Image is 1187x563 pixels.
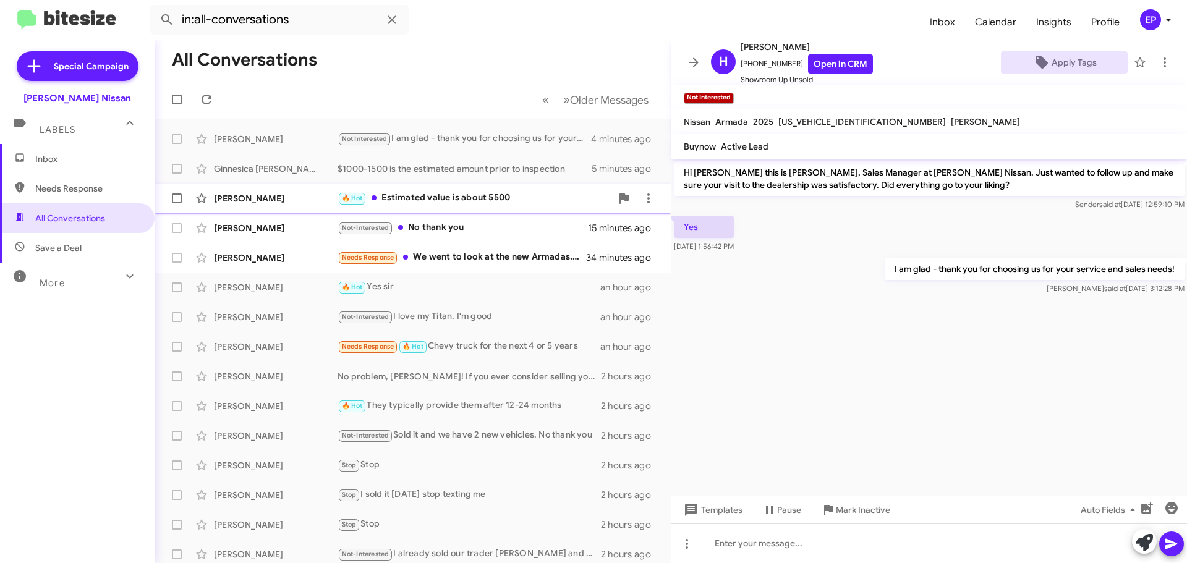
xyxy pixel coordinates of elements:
span: Showroom Up Unsold [741,74,873,86]
a: Special Campaign [17,51,138,81]
span: said at [1104,284,1126,293]
div: I already sold our trader [PERSON_NAME] and will not be getting rid of my Alfa Romeo® [338,547,601,561]
div: 2 hours ago [601,489,661,501]
span: Stop [342,491,357,499]
div: [PERSON_NAME] [214,222,338,234]
span: 🔥 Hot [342,402,363,410]
span: Auto Fields [1081,499,1140,521]
div: [PERSON_NAME] [214,341,338,353]
span: 🔥 Hot [402,342,423,350]
button: Apply Tags [1001,51,1128,74]
div: an hour ago [600,341,661,353]
div: No thank you [338,221,588,235]
div: an hour ago [600,311,661,323]
span: Apply Tags [1052,51,1097,74]
span: Sender [DATE] 12:59:10 PM [1075,200,1185,209]
span: H [719,52,728,72]
div: [PERSON_NAME] Nissan [23,92,131,104]
span: Inbox [35,153,140,165]
nav: Page navigation example [535,87,656,112]
span: [PHONE_NUMBER] [741,54,873,74]
p: I am glad - thank you for choosing us for your service and sales needs! [885,258,1185,280]
span: Needs Response [35,182,140,195]
div: No problem, [PERSON_NAME]! If you ever consider selling your vehicle in the future, feel free to ... [338,370,601,383]
span: Armada [715,116,748,127]
a: Inbox [920,4,965,40]
div: Yes sir [338,280,600,294]
button: Previous [535,87,556,112]
span: [PERSON_NAME] [DATE] 3:12:28 PM [1047,284,1185,293]
span: [PERSON_NAME] [741,40,873,54]
span: [DATE] 1:56:42 PM [674,242,734,251]
span: 2025 [753,116,773,127]
span: Nissan [684,116,710,127]
div: I sold it [DATE] stop texting me [338,488,601,502]
div: [PERSON_NAME] [214,400,338,412]
div: EP [1140,9,1161,30]
div: [PERSON_NAME] [214,192,338,205]
span: « [542,92,549,108]
span: [PERSON_NAME] [951,116,1020,127]
span: Pause [777,499,801,521]
div: We went to look at the new Armadas. Not exactly in the market for one just yet but maybe sometime... [338,250,587,265]
span: said at [1099,200,1121,209]
button: Pause [752,499,811,521]
button: Next [556,87,656,112]
div: [PERSON_NAME] [214,548,338,561]
button: Templates [671,499,752,521]
div: [PERSON_NAME] [214,519,338,531]
p: Hi [PERSON_NAME] this is [PERSON_NAME], Sales Manager at [PERSON_NAME] Nissan. Just wanted to fol... [674,161,1185,196]
div: I am glad - thank you for choosing us for your service and sales needs! [338,132,591,146]
input: Search [150,5,409,35]
small: Not Interested [684,93,734,104]
button: Auto Fields [1071,499,1150,521]
div: [PERSON_NAME] [214,370,338,383]
div: [PERSON_NAME] [214,133,338,145]
span: Active Lead [721,141,768,152]
span: Not-Interested [342,431,389,439]
div: [PERSON_NAME] [214,311,338,323]
div: Ginnesica [PERSON_NAME] [214,163,338,175]
span: Not-Interested [342,550,389,558]
div: $1000-1500 is the estimated amount prior to inspection [338,163,592,175]
span: Needs Response [342,253,394,261]
span: Templates [681,499,742,521]
div: [PERSON_NAME] [214,252,338,264]
button: Mark Inactive [811,499,900,521]
span: Not Interested [342,135,388,143]
span: Save a Deal [35,242,82,254]
div: Stop [338,517,601,531]
span: Mark Inactive [836,499,890,521]
span: 🔥 Hot [342,283,363,291]
div: Stop [338,458,601,472]
h1: All Conversations [172,50,317,70]
div: 15 minutes ago [588,222,661,234]
div: [PERSON_NAME] [214,489,338,501]
span: [US_VEHICLE_IDENTIFICATION_NUMBER] [778,116,946,127]
p: Yes [674,216,734,238]
span: 🔥 Hot [342,194,363,202]
a: Calendar [965,4,1026,40]
div: [PERSON_NAME] [214,281,338,294]
span: More [40,277,65,289]
div: 4 minutes ago [591,133,661,145]
span: Needs Response [342,342,394,350]
span: All Conversations [35,212,105,224]
a: Insights [1026,4,1081,40]
div: 34 minutes ago [587,252,661,264]
div: 2 hours ago [601,459,661,472]
span: Buynow [684,141,716,152]
span: Older Messages [570,93,649,107]
div: [PERSON_NAME] [214,430,338,442]
div: Sold it and we have 2 new vehicles. No thank you [338,428,601,442]
div: 2 hours ago [601,548,661,561]
div: Estimated value is about 5500 [338,191,611,205]
span: Labels [40,124,75,135]
a: Open in CRM [808,54,873,74]
div: an hour ago [600,281,661,294]
button: EP [1130,9,1173,30]
span: Special Campaign [54,60,129,72]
